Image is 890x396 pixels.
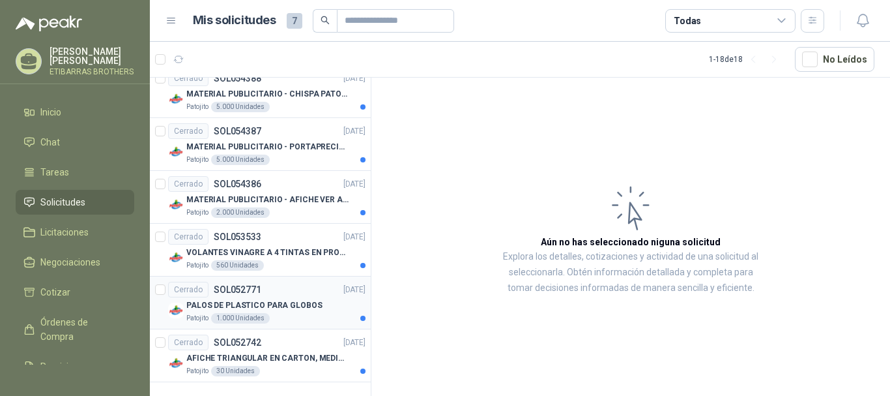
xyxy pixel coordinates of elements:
[16,220,134,245] a: Licitaciones
[40,165,69,179] span: Tareas
[193,11,276,30] h1: Mis solicitudes
[150,171,371,224] a: CerradoSOL054386[DATE] Company LogoMATERIAL PUBLICITARIO - AFICHE VER ADJUNTOPatojito2.000 Unidades
[40,135,60,149] span: Chat
[343,284,366,296] p: [DATE]
[168,282,208,297] div: Cerrado
[150,224,371,277] a: CerradoSOL053533[DATE] Company LogoVOLANTES VINAGRE A 4 TINTAS EN PROPALCOTE VER ARCHIVO ADJUNTOP...
[541,235,721,249] h3: Aún no has seleccionado niguna solicitud
[40,359,89,374] span: Remisiones
[50,47,134,65] p: [PERSON_NAME] [PERSON_NAME]
[214,179,261,189] p: SOL054386
[40,195,85,209] span: Solicitudes
[168,123,208,139] div: Cerrado
[211,155,270,165] div: 5.000 Unidades
[214,338,261,347] p: SOL052742
[186,366,208,376] p: Patojito
[16,160,134,185] a: Tareas
[150,118,371,171] a: CerradoSOL054387[DATE] Company LogoMATERIAL PUBLICITARIO - PORTAPRECIOS VER ADJUNTOPatojito5.000 ...
[16,354,134,379] a: Remisiones
[186,313,208,324] p: Patojito
[40,285,70,299] span: Cotizar
[211,366,260,376] div: 30 Unidades
[186,155,208,165] p: Patojito
[16,130,134,155] a: Chat
[40,225,89,239] span: Licitaciones
[168,229,208,245] div: Cerrado
[168,176,208,192] div: Cerrado
[168,303,184,318] img: Company Logo
[214,127,261,136] p: SOL054387
[50,68,134,76] p: ETIBARRAS BROTHERS
[186,194,349,206] p: MATERIAL PUBLICITARIO - AFICHE VER ADJUNTO
[16,310,134,349] a: Órdenes de Compra
[321,16,330,25] span: search
[343,178,366,190] p: [DATE]
[40,105,61,119] span: Inicio
[343,231,366,243] p: [DATE]
[40,255,100,269] span: Negociaciones
[502,249,760,296] p: Explora los detalles, cotizaciones y actividad de una solicitud al seleccionarla. Obtén informaci...
[16,190,134,215] a: Solicitudes
[168,144,184,160] img: Company Logo
[709,49,784,70] div: 1 - 18 de 18
[287,13,302,29] span: 7
[168,70,208,86] div: Cerrado
[168,197,184,213] img: Company Logo
[150,65,371,118] a: CerradoSOL054388[DATE] Company LogoMATERIAL PUBLICITARIO - CHISPA PATOJITO VER ADJUNTOPatojito5.0...
[211,102,270,112] div: 5.000 Unidades
[16,280,134,305] a: Cotizar
[214,74,261,83] p: SOL054388
[150,277,371,329] a: CerradoSOL052771[DATE] Company LogoPALOS DE PLASTICO PARA GLOBOSPatojito1.000 Unidades
[186,207,208,218] p: Patojito
[40,315,122,344] span: Órdenes de Compra
[343,337,366,349] p: [DATE]
[214,232,261,241] p: SOL053533
[186,260,208,271] p: Patojito
[168,335,208,350] div: Cerrado
[186,299,323,312] p: PALOS DE PLASTICO PARA GLOBOS
[186,102,208,112] p: Patojito
[168,91,184,107] img: Company Logo
[214,285,261,294] p: SOL052771
[168,250,184,266] img: Company Logo
[795,47,874,72] button: No Leídos
[16,100,134,125] a: Inicio
[343,72,366,85] p: [DATE]
[16,16,82,31] img: Logo peakr
[674,14,701,28] div: Todas
[150,329,371,382] a: CerradoSOL052742[DATE] Company LogoAFICHE TRIANGULAR EN CARTON, MEDIDAS 30 CM X 45 CMPatojito30 U...
[186,352,349,365] p: AFICHE TRIANGULAR EN CARTON, MEDIDAS 30 CM X 45 CM
[211,313,270,324] div: 1.000 Unidades
[186,247,349,259] p: VOLANTES VINAGRE A 4 TINTAS EN PROPALCOTE VER ARCHIVO ADJUNTO
[186,88,349,100] p: MATERIAL PUBLICITARIO - CHISPA PATOJITO VER ADJUNTO
[16,250,134,275] a: Negociaciones
[211,260,264,271] div: 560 Unidades
[211,207,270,218] div: 2.000 Unidades
[343,125,366,138] p: [DATE]
[186,141,349,153] p: MATERIAL PUBLICITARIO - PORTAPRECIOS VER ADJUNTO
[168,356,184,371] img: Company Logo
